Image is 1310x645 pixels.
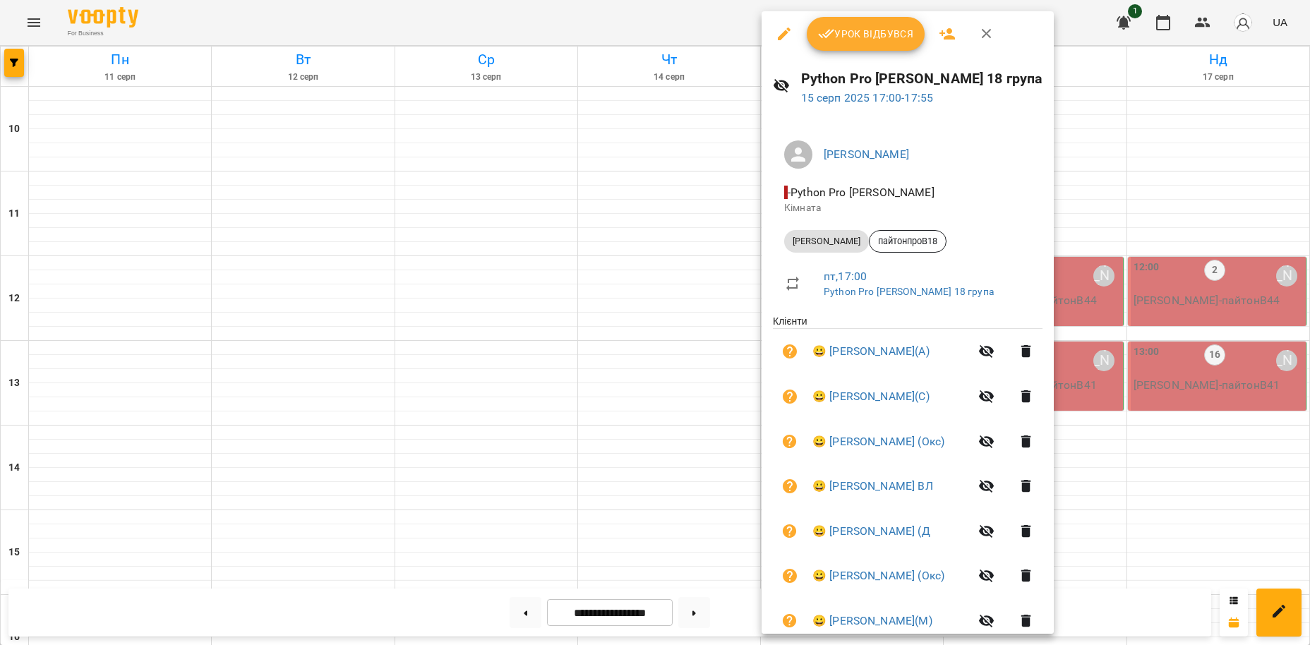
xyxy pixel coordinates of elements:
[824,270,867,283] a: пт , 17:00
[801,68,1043,90] h6: Python Pro [PERSON_NAME] 18 група
[869,230,947,253] div: пайтонпроВ18
[812,343,930,360] a: 😀 [PERSON_NAME](А)
[824,147,909,161] a: [PERSON_NAME]
[807,17,925,51] button: Урок відбувся
[773,604,807,638] button: Візит ще не сплачено. Додати оплату?
[773,425,807,459] button: Візит ще не сплачено. Додати оплату?
[812,523,930,540] a: 😀 [PERSON_NAME] (Д
[801,91,934,104] a: 15 серп 2025 17:00-17:55
[773,380,807,414] button: Візит ще не сплачено. Додати оплату?
[812,478,933,495] a: 😀 [PERSON_NAME] ВЛ
[773,514,807,548] button: Візит ще не сплачено. Додати оплату?
[818,25,914,42] span: Урок відбувся
[812,388,930,405] a: 😀 [PERSON_NAME](С)
[812,433,944,450] a: 😀 [PERSON_NAME] (Окс)
[773,469,807,503] button: Візит ще не сплачено. Додати оплату?
[812,567,944,584] a: 😀 [PERSON_NAME] (Окс)
[824,286,994,297] a: Python Pro [PERSON_NAME] 18 група
[773,559,807,593] button: Візит ще не сплачено. Додати оплату?
[784,186,937,199] span: - Python Pro [PERSON_NAME]
[773,334,807,368] button: Візит ще не сплачено. Додати оплату?
[812,613,932,629] a: 😀 [PERSON_NAME](М)
[784,235,869,248] span: [PERSON_NAME]
[870,235,946,248] span: пайтонпроВ18
[784,201,1031,215] p: Кімната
